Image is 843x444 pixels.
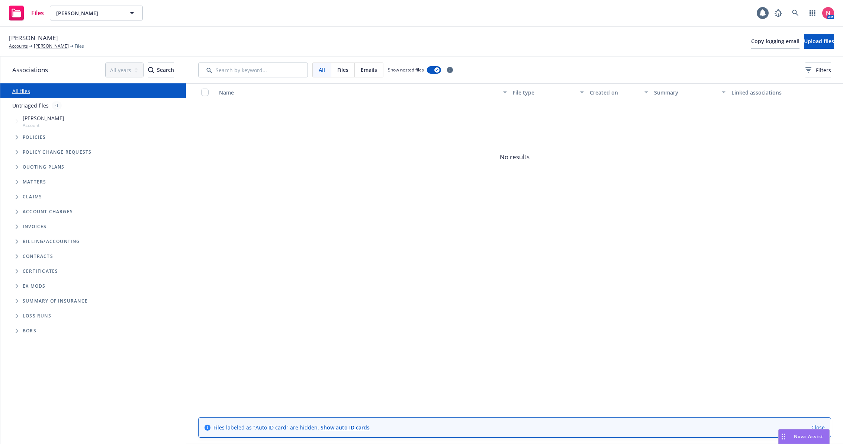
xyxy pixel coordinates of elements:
a: Accounts [9,43,28,49]
img: photo [822,7,834,19]
div: Drag to move [779,429,788,444]
a: Report a Bug [771,6,786,20]
span: Files [31,10,44,16]
span: Loss Runs [23,314,51,318]
span: BORs [23,329,36,333]
div: 0 [52,101,62,110]
span: Emails [361,66,377,74]
span: [PERSON_NAME] [9,33,58,43]
span: Copy logging email [751,38,799,45]
a: Switch app [805,6,820,20]
button: Name [216,83,510,101]
input: Select all [201,89,209,96]
a: Close [811,424,825,431]
button: Summary [651,83,728,101]
span: Upload files [804,38,834,45]
div: Summary [654,89,717,96]
span: Filters [805,66,831,74]
div: Tree Example [0,113,186,234]
a: Untriaged files [12,102,49,109]
span: Summary of insurance [23,299,88,303]
span: Policy change requests [23,150,91,154]
button: Filters [805,63,831,77]
span: Certificates [23,269,58,274]
div: Search [148,63,174,77]
button: [PERSON_NAME] [50,6,143,20]
span: Policies [23,135,46,140]
input: Search by keyword... [198,63,308,77]
a: All files [12,87,30,95]
span: Show nested files [388,67,424,73]
a: Files [6,3,47,23]
div: File type [513,89,576,96]
span: Quoting plans [23,165,65,169]
button: Copy logging email [751,34,799,49]
span: Account [23,122,64,128]
span: Associations [12,65,48,75]
button: Linked associations [728,83,806,101]
a: Show auto ID cards [321,424,370,431]
button: Upload files [804,34,834,49]
span: [PERSON_NAME] [23,114,64,122]
button: SearchSearch [148,63,174,77]
button: Nova Assist [778,429,830,444]
div: Folder Tree Example [0,234,186,338]
span: Files [75,43,84,49]
div: Created on [590,89,640,96]
div: Linked associations [731,89,803,96]
span: All [319,66,325,74]
div: Name [219,89,499,96]
a: [PERSON_NAME] [34,43,69,49]
span: Contracts [23,254,53,259]
span: Nova Assist [794,433,823,440]
span: Ex Mods [23,284,45,288]
span: [PERSON_NAME] [56,9,120,17]
span: Filters [816,66,831,74]
button: Created on [587,83,651,101]
span: Matters [23,180,46,184]
span: No results [186,101,843,213]
span: Claims [23,195,42,199]
button: File type [510,83,587,101]
span: Billing/Accounting [23,239,80,244]
span: Account charges [23,210,73,214]
svg: Search [148,67,154,73]
span: Files [337,66,348,74]
span: Invoices [23,224,47,229]
a: Search [788,6,803,20]
span: Files labeled as "Auto ID card" are hidden. [213,424,370,431]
